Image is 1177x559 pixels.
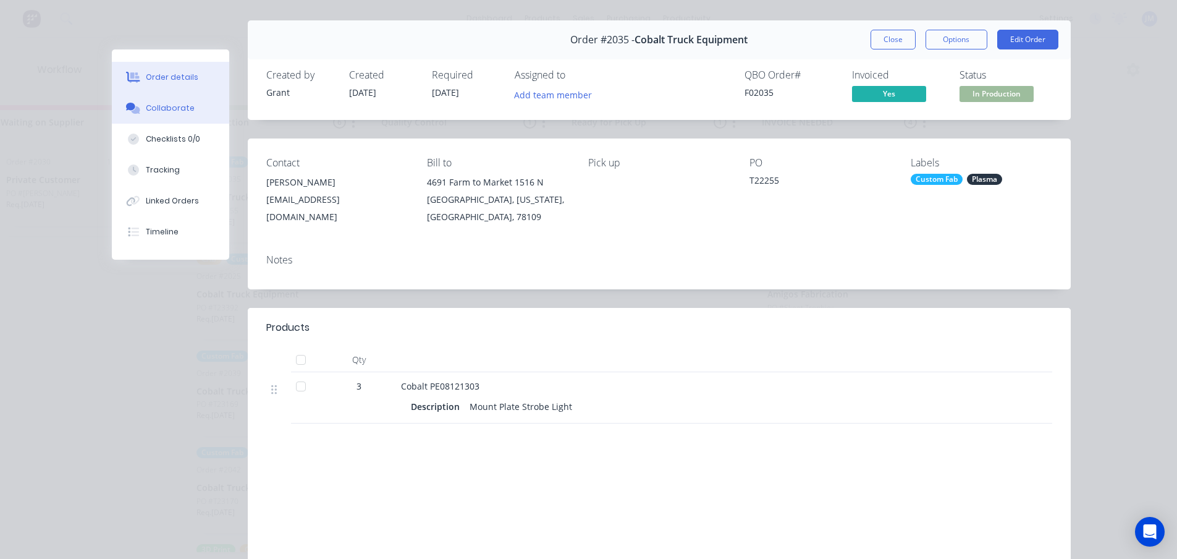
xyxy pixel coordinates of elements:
[432,69,500,81] div: Required
[146,226,179,237] div: Timeline
[266,191,408,226] div: [EMAIL_ADDRESS][DOMAIN_NAME]
[112,124,229,155] button: Checklists 0/0
[146,195,199,207] div: Linked Orders
[411,398,465,416] div: Description
[146,72,198,83] div: Order details
[266,174,408,226] div: [PERSON_NAME][EMAIL_ADDRESS][DOMAIN_NAME]
[112,186,229,216] button: Linked Orders
[852,86,926,101] span: Yes
[871,30,916,49] button: Close
[745,86,837,99] div: F02035
[266,174,408,191] div: [PERSON_NAME]
[427,157,568,169] div: Bill to
[749,157,891,169] div: PO
[401,380,479,392] span: Cobalt PE08121303
[427,191,568,226] div: [GEOGRAPHIC_DATA], [US_STATE], [GEOGRAPHIC_DATA], 78109
[266,69,334,81] div: Created by
[465,398,577,416] div: Mount Plate Strobe Light
[266,320,310,335] div: Products
[960,86,1034,105] button: In Production
[911,157,1052,169] div: Labels
[745,69,837,81] div: QBO Order #
[570,34,635,46] span: Order #2035 -
[911,174,963,185] div: Custom Fab
[997,30,1058,49] button: Edit Order
[960,86,1034,101] span: In Production
[146,134,200,145] div: Checklists 0/0
[266,86,334,99] div: Grant
[146,103,195,114] div: Collaborate
[349,87,376,98] span: [DATE]
[112,62,229,93] button: Order details
[515,86,599,103] button: Add team member
[432,87,459,98] span: [DATE]
[112,216,229,247] button: Timeline
[967,174,1002,185] div: Plasma
[507,86,598,103] button: Add team member
[427,174,568,191] div: 4691 Farm to Market 1516 N
[146,164,180,176] div: Tracking
[960,69,1052,81] div: Status
[1135,517,1165,547] div: Open Intercom Messenger
[852,69,945,81] div: Invoiced
[588,157,730,169] div: Pick up
[266,254,1052,266] div: Notes
[349,69,417,81] div: Created
[515,69,638,81] div: Assigned to
[749,174,891,191] div: T22255
[266,157,408,169] div: Contact
[427,174,568,226] div: 4691 Farm to Market 1516 N[GEOGRAPHIC_DATA], [US_STATE], [GEOGRAPHIC_DATA], 78109
[635,34,748,46] span: Cobalt Truck Equipment
[926,30,987,49] button: Options
[112,155,229,186] button: Tracking
[356,380,361,393] span: 3
[112,93,229,124] button: Collaborate
[322,348,396,372] div: Qty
